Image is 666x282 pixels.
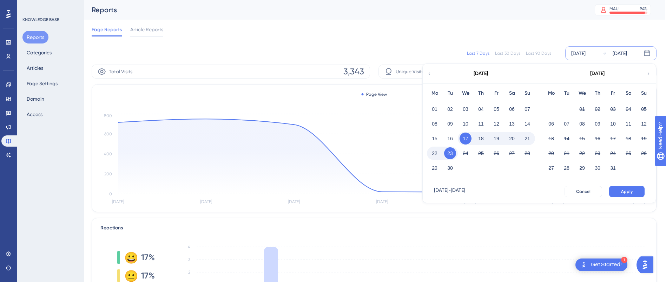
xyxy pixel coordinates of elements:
[109,67,132,76] span: Total Visits
[576,118,588,130] button: 08
[22,31,48,43] button: Reports
[429,118,441,130] button: 08
[188,244,190,249] tspan: 4
[607,118,619,130] button: 10
[475,118,487,130] button: 11
[104,152,112,156] tspan: 400
[104,172,112,176] tspan: 200
[490,147,502,159] button: 26
[638,147,650,159] button: 26
[124,270,136,281] div: 😐
[22,62,47,74] button: Articles
[506,147,518,159] button: 27
[104,113,112,118] tspan: 800
[621,189,633,194] span: Apply
[638,118,650,130] button: 12
[506,133,518,145] button: 20
[576,162,588,174] button: 29
[591,261,622,269] div: Get Started!
[561,118,573,130] button: 07
[473,89,489,98] div: Th
[490,133,502,145] button: 19
[526,51,551,56] div: Last 90 Days
[622,133,634,145] button: 18
[376,199,388,204] tspan: [DATE]
[475,147,487,159] button: 25
[576,133,588,145] button: 15
[109,192,112,196] tspan: 0
[460,103,472,115] button: 03
[288,199,300,204] tspan: [DATE]
[506,118,518,130] button: 13
[490,118,502,130] button: 12
[444,147,456,159] button: 23
[22,108,47,121] button: Access
[521,118,533,130] button: 14
[590,89,605,98] div: Th
[592,147,604,159] button: 23
[607,162,619,174] button: 31
[592,103,604,115] button: 02
[200,199,212,204] tspan: [DATE]
[574,89,590,98] div: We
[475,133,487,145] button: 18
[22,93,48,105] button: Domain
[22,46,56,59] button: Categories
[565,186,602,197] button: Cancel
[592,162,604,174] button: 30
[571,49,586,58] div: [DATE]
[506,103,518,115] button: 06
[22,77,62,90] button: Page Settings
[434,186,465,197] div: [DATE] - [DATE]
[590,69,605,78] div: [DATE]
[592,118,604,130] button: 09
[622,118,634,130] button: 11
[92,5,577,15] div: Reports
[396,67,428,76] span: Unique Visitors
[489,89,504,98] div: Fr
[429,147,441,159] button: 22
[124,252,136,263] div: 😀
[561,147,573,159] button: 21
[22,17,59,22] div: KNOWLEDGE BASE
[495,51,520,56] div: Last 30 Days
[444,103,456,115] button: 02
[545,133,557,145] button: 13
[104,132,112,136] tspan: 600
[637,254,658,275] iframe: UserGuiding AI Assistant Launcher
[112,199,124,204] tspan: [DATE]
[429,162,441,174] button: 29
[188,270,190,275] tspan: 2
[638,133,650,145] button: 19
[607,147,619,159] button: 24
[638,103,650,115] button: 05
[521,103,533,115] button: 07
[545,147,557,159] button: 20
[458,89,473,98] div: We
[444,133,456,145] button: 16
[607,133,619,145] button: 17
[576,189,591,194] span: Cancel
[361,92,387,97] div: Page View
[545,118,557,130] button: 06
[188,257,190,262] tspan: 3
[460,118,472,130] button: 10
[130,25,163,34] span: Article Reports
[561,133,573,145] button: 14
[559,89,574,98] div: Tu
[429,133,441,145] button: 15
[576,103,588,115] button: 01
[613,49,627,58] div: [DATE]
[622,147,634,159] button: 25
[467,51,489,56] div: Last 7 Days
[633,199,645,204] tspan: [DATE]
[609,6,619,12] div: MAU
[444,118,456,130] button: 09
[621,89,636,98] div: Sa
[475,103,487,115] button: 04
[474,69,488,78] div: [DATE]
[622,103,634,115] button: 04
[141,270,155,281] span: 17%
[520,89,535,98] div: Su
